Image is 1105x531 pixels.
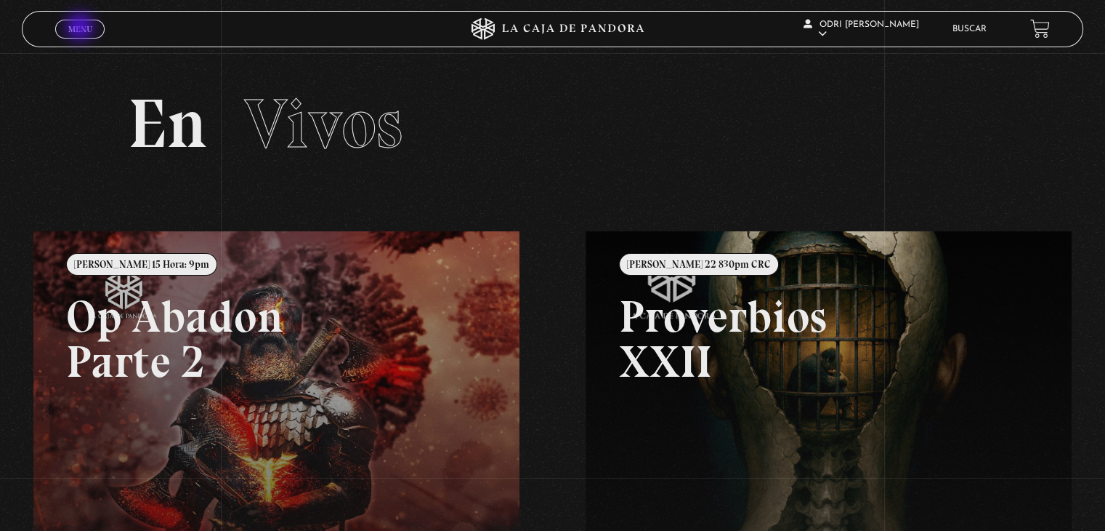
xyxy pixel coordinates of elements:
span: odri [PERSON_NAME] [804,20,919,39]
span: Menu [68,25,92,33]
a: View your shopping cart [1030,19,1050,39]
h2: En [128,89,976,159]
span: Cerrar [63,36,97,47]
span: Vivos [244,82,402,165]
a: Buscar [952,25,987,33]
